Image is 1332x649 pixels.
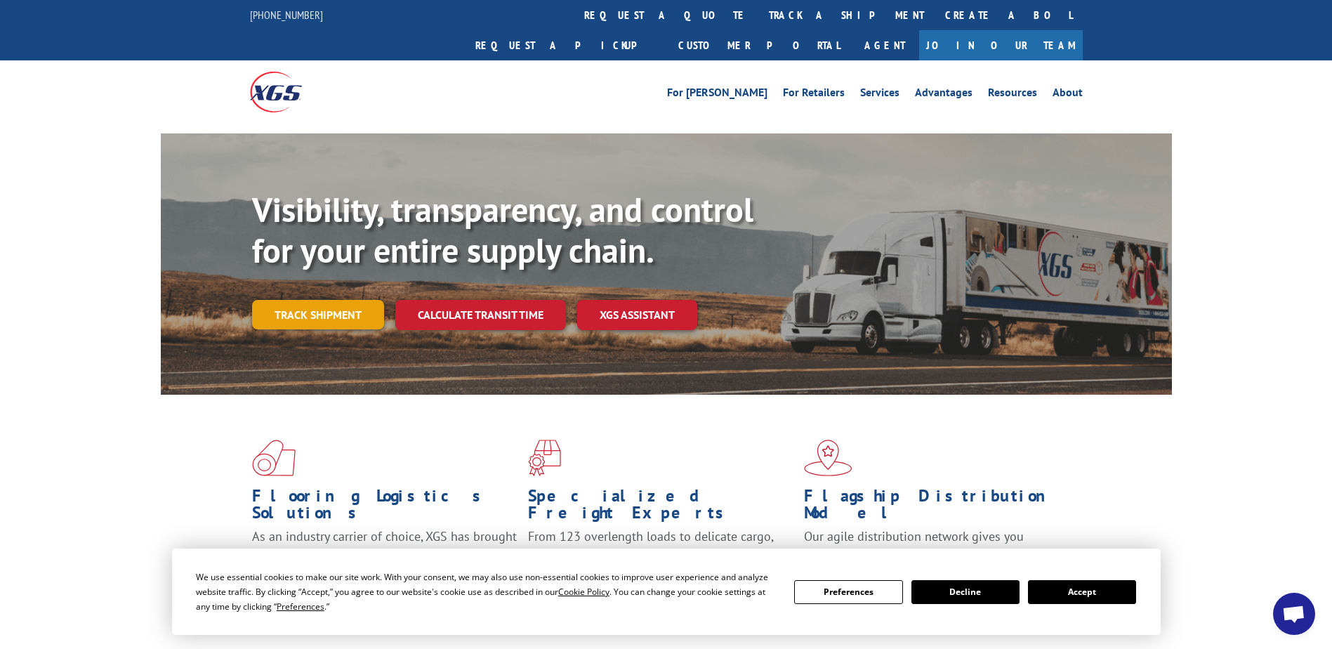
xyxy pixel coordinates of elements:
b: Visibility, transparency, and control for your entire supply chain. [252,188,753,272]
span: Preferences [277,601,324,612]
h1: Flooring Logistics Solutions [252,487,517,528]
button: Accept [1028,580,1136,604]
a: Resources [988,87,1037,103]
span: Our agile distribution network gives you nationwide inventory management on demand. [804,528,1062,561]
a: About [1053,87,1083,103]
a: Customer Portal [668,30,850,60]
a: For Retailers [783,87,845,103]
a: Open chat [1273,593,1315,635]
a: Services [860,87,899,103]
button: Decline [911,580,1020,604]
img: xgs-icon-total-supply-chain-intelligence-red [252,440,296,476]
h1: Flagship Distribution Model [804,487,1069,528]
a: Agent [850,30,919,60]
div: We use essential cookies to make our site work. With your consent, we may also use non-essential ... [196,570,777,614]
span: Cookie Policy [558,586,609,598]
img: xgs-icon-flagship-distribution-model-red [804,440,852,476]
a: For [PERSON_NAME] [667,87,767,103]
button: Preferences [794,580,902,604]
img: xgs-icon-focused-on-flooring-red [528,440,561,476]
a: Join Our Team [919,30,1083,60]
a: Request a pickup [465,30,668,60]
div: Cookie Consent Prompt [172,549,1161,635]
a: XGS ASSISTANT [577,300,697,330]
p: From 123 overlength loads to delicate cargo, our experienced staff knows the best way to move you... [528,528,793,591]
a: Advantages [915,87,972,103]
a: [PHONE_NUMBER] [250,8,323,22]
a: Track shipment [252,300,384,329]
h1: Specialized Freight Experts [528,487,793,528]
span: As an industry carrier of choice, XGS has brought innovation and dedication to flooring logistics... [252,528,517,578]
a: Calculate transit time [395,300,566,330]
